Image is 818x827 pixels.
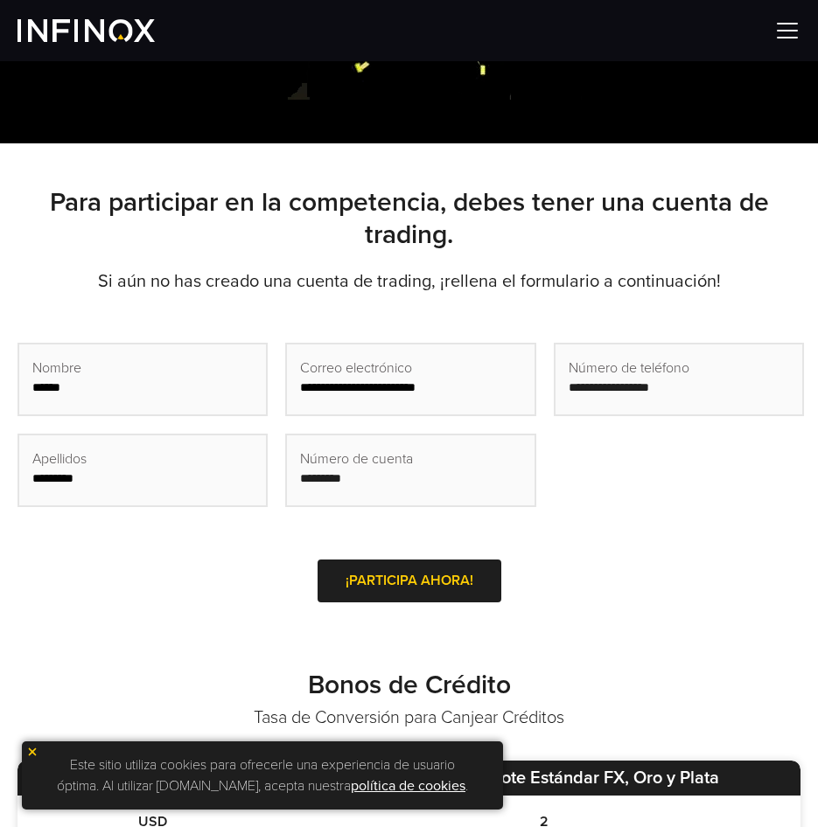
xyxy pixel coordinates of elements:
strong: Bonos de Crédito [308,669,511,701]
p: Este sitio utiliza cookies para ofrecerle una experiencia de usuario óptima. Al utilizar [DOMAIN_... [31,750,494,801]
th: Conversión por Lote Estándar FX, Oro y Plata [289,761,801,796]
p: Si aún no has creado una cuenta de trading, ¡rellena el formulario a continuación! [17,269,801,294]
span: Nombre [32,358,81,379]
p: Tasa de Conversión para Canjear Créditos [17,705,801,730]
span: Apellidos [32,448,87,469]
a: ¡PARTICIPA AHORA! [318,559,501,602]
span: Número de cuenta [300,448,413,469]
span: Número de teléfono [569,358,689,379]
a: política de cookies [351,777,465,795]
img: yellow close icon [26,746,38,758]
span: Correo electrónico [300,358,412,379]
strong: Para participar en la competencia, debes tener una cuenta de trading. [50,186,769,251]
